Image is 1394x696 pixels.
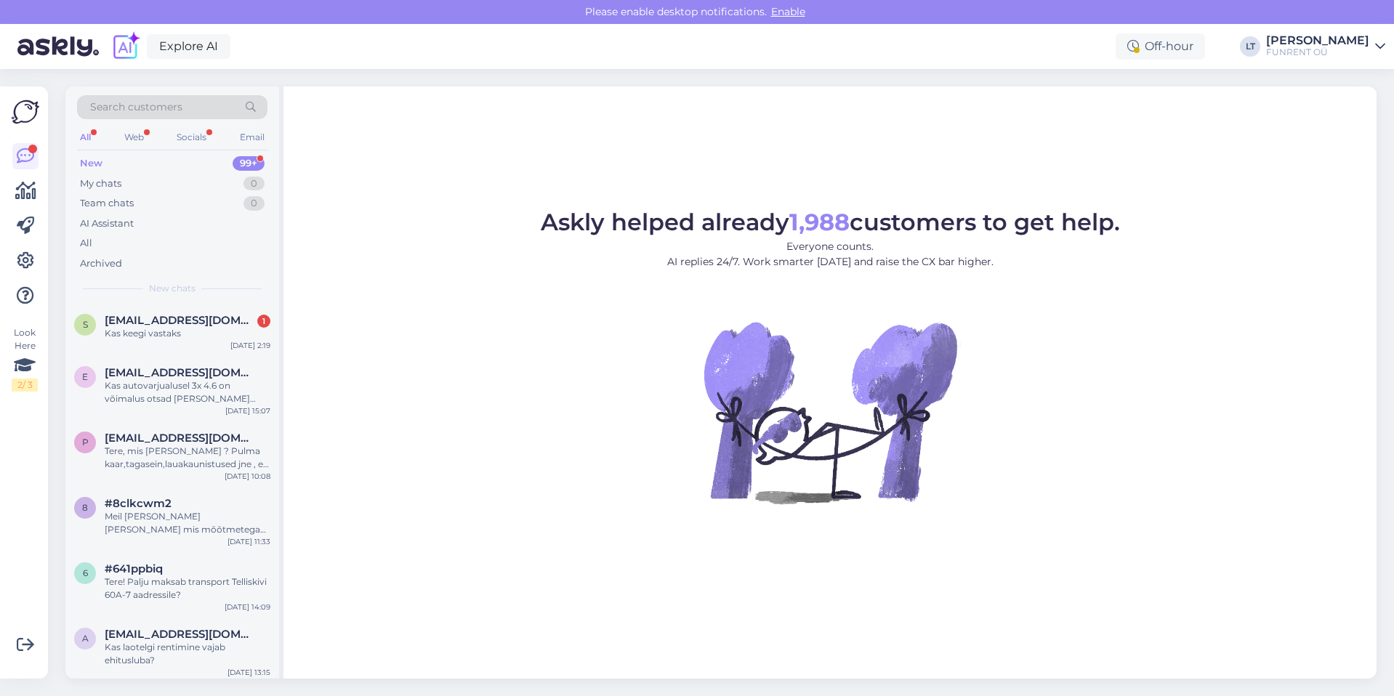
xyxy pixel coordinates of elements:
div: [DATE] 14:09 [225,602,270,612]
div: Email [237,128,267,147]
div: Kas keegi vastaks [105,327,270,340]
span: 8 [82,502,88,513]
div: 0 [243,196,265,211]
div: [DATE] 15:07 [225,405,270,416]
b: 1,988 [789,208,850,236]
div: Socials [174,128,209,147]
div: AI Assistant [80,217,134,231]
span: 6 [83,567,88,578]
div: Meil [PERSON_NAME] [PERSON_NAME] mis mõõtmetega on ADJ kokkupandav [PERSON_NAME]. Täpsemalt mis o... [105,510,270,536]
span: E [82,371,88,382]
div: 1 [257,315,270,328]
div: 0 [243,177,265,191]
div: New [80,156,102,171]
span: #8clkcwm2 [105,497,172,510]
div: 2 / 3 [12,379,38,392]
div: Team chats [80,196,134,211]
span: Enable [767,5,810,18]
div: [DATE] 13:15 [227,667,270,678]
span: a [82,633,89,644]
div: Kas autovarjualusel 3x 4.6 on võimalus otsad [PERSON_NAME] panna. [105,379,270,405]
div: [DATE] 2:19 [230,340,270,351]
div: All [80,236,92,251]
div: LT [1240,36,1260,57]
span: s [83,319,88,330]
span: Search customers [90,100,182,115]
div: Off-hour [1116,33,1205,60]
div: [DATE] 11:33 [227,536,270,547]
div: My chats [80,177,121,191]
p: Everyone counts. AI replies 24/7. Work smarter [DATE] and raise the CX bar higher. [541,239,1120,270]
div: 99+ [233,156,265,171]
div: Web [121,128,147,147]
div: Tere, mis [PERSON_NAME] ? Pulma kaar,tagasein,lauakaunistused jne , ei leia [DEMOGRAPHIC_DATA] [105,445,270,471]
img: Askly Logo [12,98,39,126]
div: Tere! Palju maksab transport Telliskivi 60A-7 aadressile? [105,575,270,602]
span: aina@ecofertis.eu [105,628,256,641]
img: No Chat active [699,281,961,543]
span: soomea@hot.ee [105,314,256,327]
span: p [82,437,89,448]
div: Look Here [12,326,38,392]
div: FUNRENT OÜ [1266,46,1369,58]
a: Explore AI [147,34,230,59]
span: Ergoselgis228@msn.com [105,366,256,379]
div: Archived [80,256,122,271]
div: [PERSON_NAME] [1266,35,1369,46]
div: [DATE] 10:08 [225,471,270,482]
span: #641ppbiq [105,562,163,575]
span: New chats [149,282,196,295]
span: Askly helped already customers to get help. [541,208,1120,236]
a: [PERSON_NAME]FUNRENT OÜ [1266,35,1385,58]
span: palopsonkaidi@gmail.com [105,432,256,445]
div: All [77,128,94,147]
img: explore-ai [110,31,141,62]
div: Kas laotelgi rentimine vajab ehitusluba? [105,641,270,667]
